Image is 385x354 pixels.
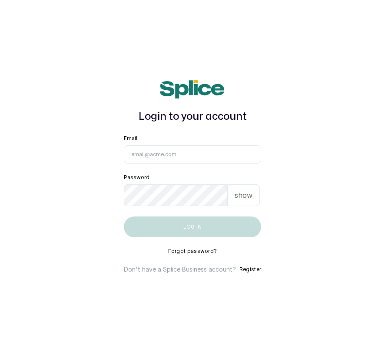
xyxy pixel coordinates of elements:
input: email@acme.com [124,145,261,164]
h1: Login to your account [124,109,261,125]
label: Password [124,174,149,181]
button: Forgot password? [168,248,217,255]
p: Don't have a Splice Business account? [124,265,236,274]
p: show [235,190,252,200]
button: Log in [124,216,261,237]
label: Email [124,135,137,142]
button: Register [239,265,261,274]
